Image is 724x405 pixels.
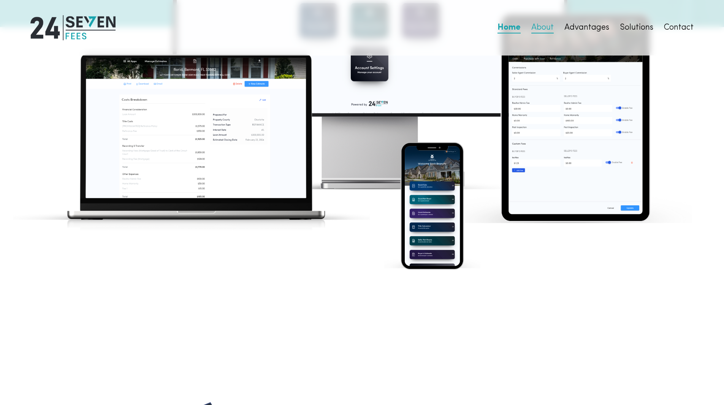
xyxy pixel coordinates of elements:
[664,22,694,33] a: Contact
[564,22,609,33] a: Advantages
[620,22,653,33] a: Solutions
[497,22,521,33] a: Home
[531,22,554,33] a: About
[30,15,116,40] img: 24|Seven Fees Logo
